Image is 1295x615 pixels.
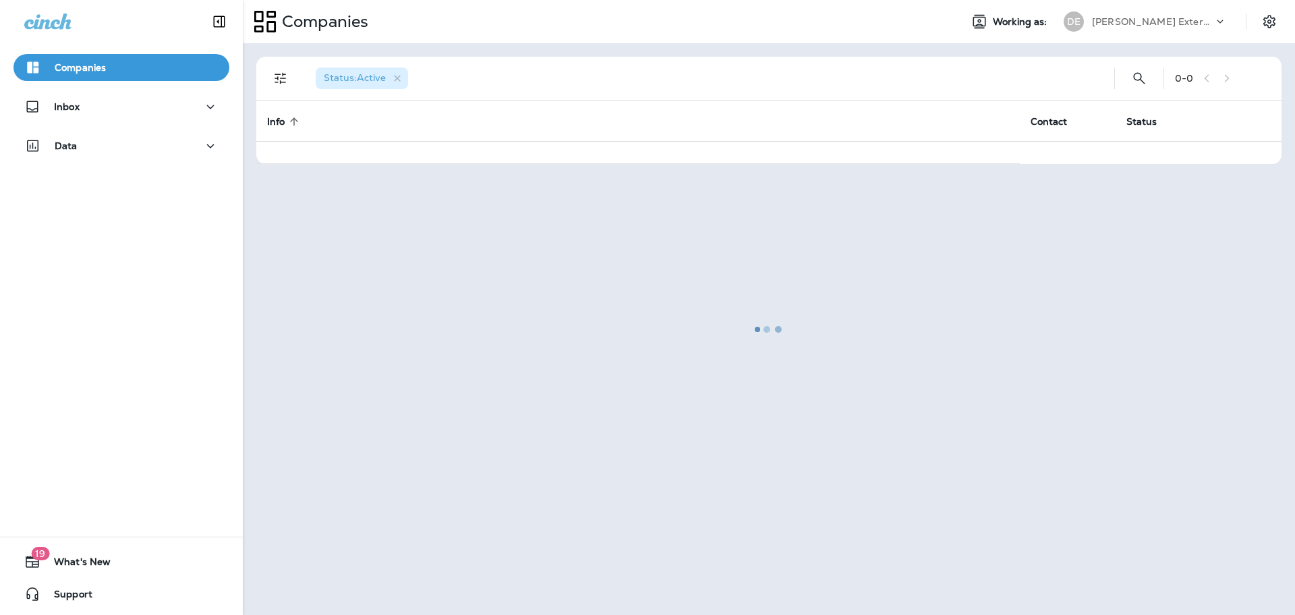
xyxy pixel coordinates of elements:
[13,132,229,159] button: Data
[40,589,92,605] span: Support
[13,54,229,81] button: Companies
[31,547,49,560] span: 19
[54,101,80,112] p: Inbox
[277,11,368,32] p: Companies
[13,581,229,608] button: Support
[55,62,106,73] p: Companies
[13,93,229,120] button: Inbox
[40,556,111,572] span: What's New
[1257,9,1282,34] button: Settings
[200,8,238,35] button: Collapse Sidebar
[993,16,1050,28] span: Working as:
[13,548,229,575] button: 19What's New
[1092,16,1213,27] p: [PERSON_NAME] Exterminating
[1064,11,1084,32] div: DE
[55,140,78,151] p: Data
